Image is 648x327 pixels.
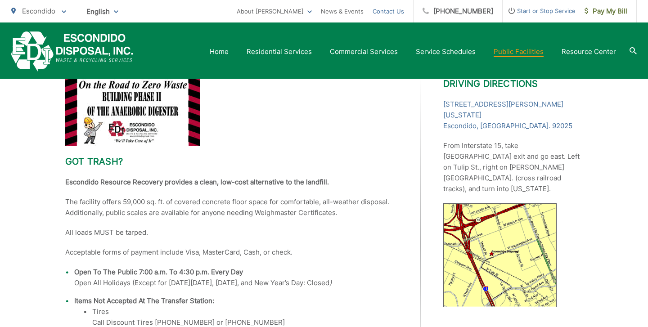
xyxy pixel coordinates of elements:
span: English [80,4,125,19]
a: News & Events [321,6,364,17]
a: Resource Center [562,46,616,57]
strong: Items Not Accepted At The Transfer Station: [74,296,214,305]
p: Acceptable forms of payment include Visa, MasterCard, Cash, or check. [65,247,398,258]
em: ) [329,278,332,287]
h2: Got trash? [65,156,398,167]
h2: Driving Directions [443,78,583,89]
strong: Escondido Resource Recovery provides a clean, low-cost alternative to the landfill. [65,178,329,186]
p: From Interstate 15, take [GEOGRAPHIC_DATA] exit and go east. Left on Tulip St., right on [PERSON_... [443,140,583,194]
a: EDCD logo. Return to the homepage. [11,31,133,72]
a: Residential Services [247,46,312,57]
span: Pay My Bill [585,6,627,17]
img: image [443,203,557,307]
a: Service Schedules [416,46,476,57]
a: About [PERSON_NAME] [237,6,312,17]
span: Escondido [22,7,55,15]
a: Commercial Services [330,46,398,57]
p: The facility offers 59,000 sq. ft. of covered concrete floor space for comfortable, all-weather d... [65,197,398,218]
a: Contact Us [373,6,404,17]
a: Home [210,46,229,57]
strong: Open To The Public 7:00 a.m. To 4:30 p.m. Every Day [74,268,243,276]
a: Public Facilities [494,46,544,57]
li: Open All Holidays (Except for [DATE][DATE], [DATE], and New Year’s Day: Closed [74,267,398,288]
a: [STREET_ADDRESS][PERSON_NAME][US_STATE]Escondido, [GEOGRAPHIC_DATA]. 92025 [443,99,583,131]
p: All loads MUST be tarped. [65,227,398,238]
